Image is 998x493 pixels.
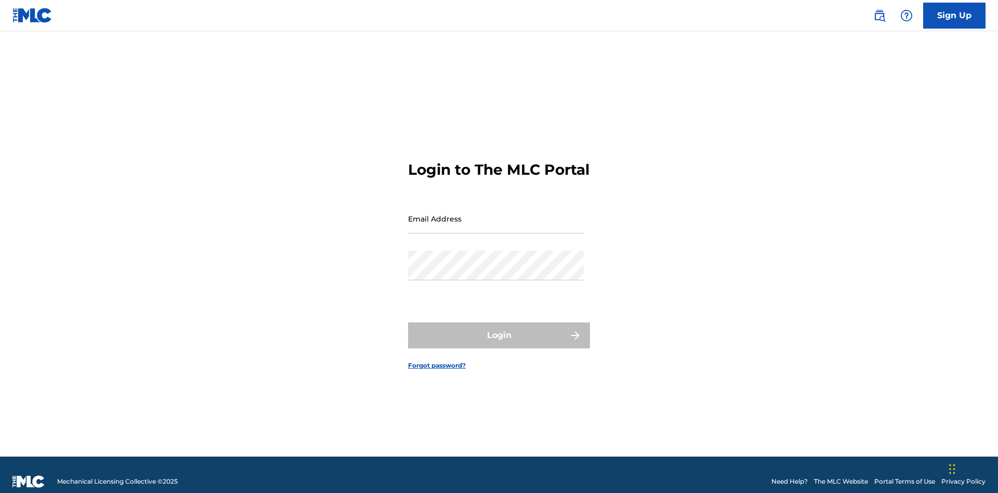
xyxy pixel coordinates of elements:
a: Sign Up [923,3,986,29]
a: Privacy Policy [941,477,986,486]
a: The MLC Website [814,477,868,486]
iframe: Chat Widget [946,443,998,493]
a: Need Help? [771,477,808,486]
img: MLC Logo [12,8,52,23]
div: Drag [949,453,955,485]
div: Help [896,5,917,26]
h3: Login to The MLC Portal [408,161,589,179]
a: Forgot password? [408,361,466,370]
img: logo [12,475,45,488]
img: search [873,9,886,22]
span: Mechanical Licensing Collective © 2025 [57,477,178,486]
a: Public Search [869,5,890,26]
a: Portal Terms of Use [874,477,935,486]
img: help [900,9,913,22]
